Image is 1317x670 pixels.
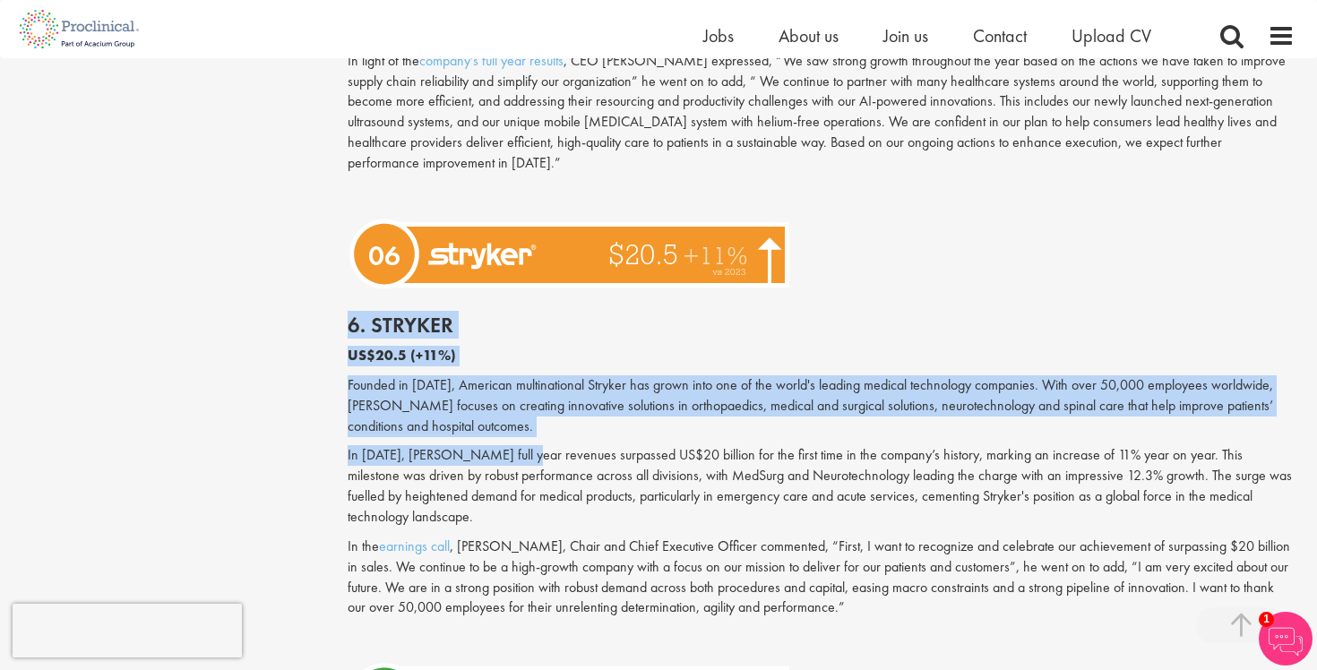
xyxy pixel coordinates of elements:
p: In light of the , CEO [PERSON_NAME] expressed, “We saw strong growth throughout the year based on... [348,51,1295,174]
p: In [DATE], [PERSON_NAME] full year revenues surpassed US$20 billion for the first time in the com... [348,445,1295,527]
b: US$20.5 (+11%) [348,346,456,365]
a: About us [779,24,839,47]
img: Chatbot [1259,612,1313,666]
span: 1 [1259,612,1274,627]
p: In the , [PERSON_NAME], Chair and Chief Executive Officer commented, “First, I want to recognize ... [348,537,1295,618]
iframe: reCAPTCHA [13,604,242,657]
a: Jobs [703,24,734,47]
a: Upload CV [1072,24,1151,47]
a: Join us [883,24,928,47]
h2: 6. Stryker [348,314,1295,337]
a: earnings call [379,537,450,555]
p: Founded in [DATE], American multinational Stryker has grown into one of the world's leading medic... [348,375,1295,437]
a: company’s full year results [419,51,564,70]
a: Contact [973,24,1027,47]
